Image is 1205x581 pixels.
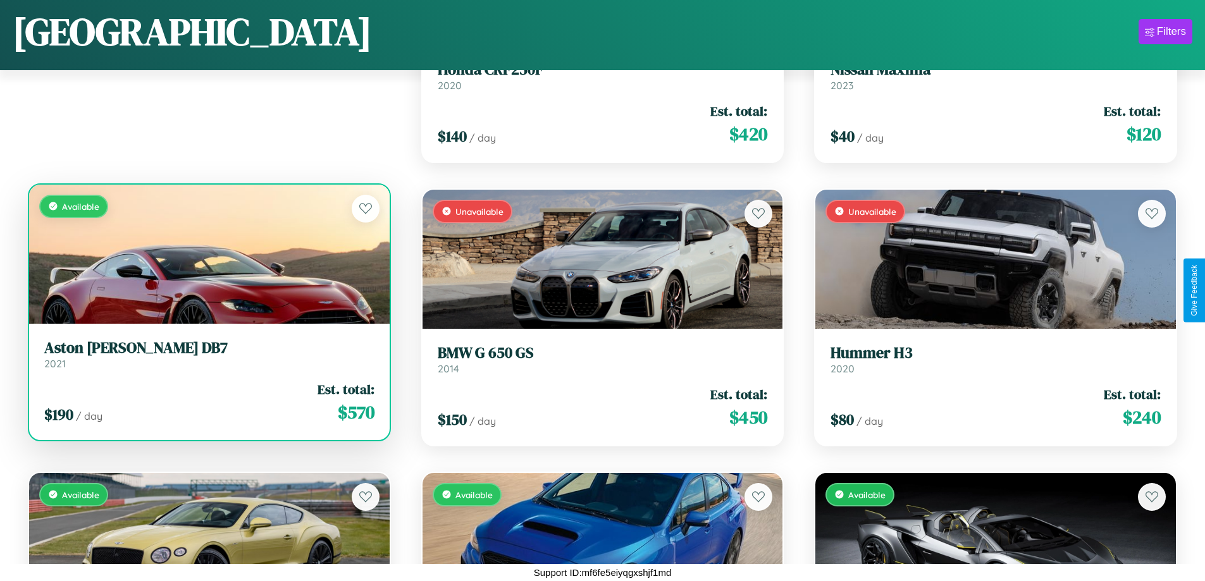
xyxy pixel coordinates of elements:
span: 2020 [438,79,462,92]
span: Unavailable [455,206,504,217]
span: Available [455,489,493,500]
span: $ 140 [438,126,467,147]
span: 2023 [831,79,853,92]
span: 2020 [831,362,855,375]
h3: Hummer H3 [831,344,1161,362]
h3: Honda CRF250F [438,61,768,79]
h1: [GEOGRAPHIC_DATA] [13,6,372,58]
span: Available [62,489,99,500]
span: 2014 [438,362,459,375]
span: Unavailable [848,206,896,217]
a: Hummer H32020 [831,344,1161,375]
h3: Nissan Maxima [831,61,1161,79]
span: $ 190 [44,404,73,425]
span: / day [857,131,884,144]
span: Available [848,489,886,500]
span: / day [469,415,496,427]
a: BMW G 650 GS2014 [438,344,768,375]
span: $ 570 [338,400,374,425]
p: Support ID: mf6fe5eiyqgxshjf1md [534,564,672,581]
span: Est. total: [1104,102,1161,120]
h3: Aston [PERSON_NAME] DB7 [44,339,374,357]
span: $ 240 [1123,405,1161,430]
span: $ 450 [729,405,767,430]
span: $ 420 [729,121,767,147]
span: Est. total: [1104,385,1161,403]
span: / day [856,415,883,427]
span: / day [76,410,102,422]
a: Honda CRF250F2020 [438,61,768,92]
span: $ 80 [831,409,854,430]
span: 2021 [44,357,66,370]
span: Est. total: [318,380,374,398]
span: $ 150 [438,409,467,430]
div: Give Feedback [1190,265,1199,316]
span: Available [62,201,99,212]
span: $ 120 [1127,121,1161,147]
span: / day [469,131,496,144]
a: Nissan Maxima2023 [831,61,1161,92]
a: Aston [PERSON_NAME] DB72021 [44,339,374,370]
span: Est. total: [710,102,767,120]
h3: BMW G 650 GS [438,344,768,362]
button: Filters [1139,19,1192,44]
div: Filters [1157,25,1186,38]
span: $ 40 [831,126,855,147]
span: Est. total: [710,385,767,403]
